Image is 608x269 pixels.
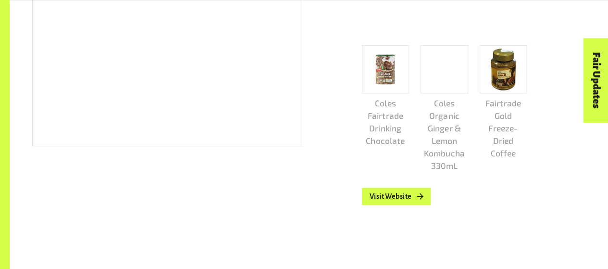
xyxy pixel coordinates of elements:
[362,188,431,205] a: Visit Website
[480,45,527,160] a: Fairtrade Gold Freeze-Dried Coffee
[362,45,409,147] a: Coles Fairtrade Drinking Chocolate
[362,97,409,148] p: Coles Fairtrade Drinking Chocolate
[421,45,468,172] a: Coles Organic Ginger & Lemon Kombucha 330mL
[421,97,468,173] p: Coles Organic Ginger & Lemon Kombucha 330mL
[480,97,527,160] p: Fairtrade Gold Freeze-Dried Coffee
